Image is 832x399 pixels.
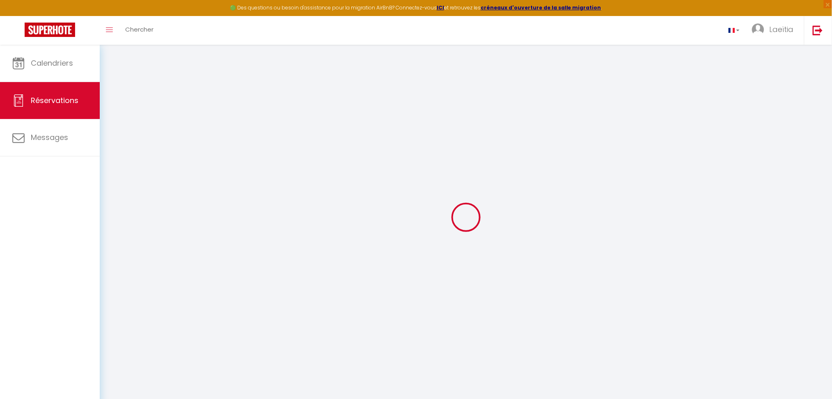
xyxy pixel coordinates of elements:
[481,4,601,11] a: créneaux d'ouverture de la salle migration
[746,16,804,45] a: ... Laeïtia
[7,3,31,28] button: Ouvrir le widget de chat LiveChat
[437,4,444,11] a: ICI
[119,16,160,45] a: Chercher
[25,23,75,37] img: Super Booking
[31,58,73,68] span: Calendriers
[797,362,826,393] iframe: Chat
[770,24,794,34] span: Laeïtia
[752,23,764,36] img: ...
[125,25,154,34] span: Chercher
[31,132,68,142] span: Messages
[813,25,823,35] img: logout
[31,95,78,105] span: Réservations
